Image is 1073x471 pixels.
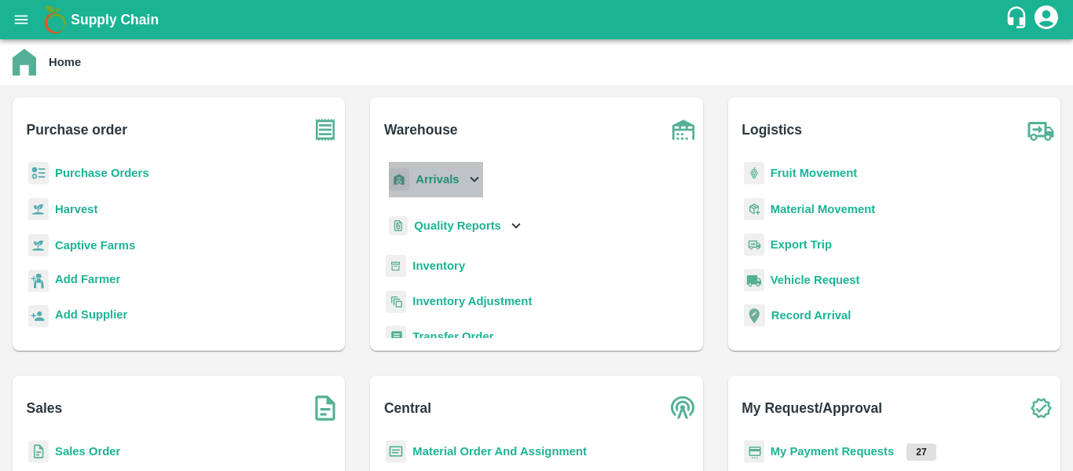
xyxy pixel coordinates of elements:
b: Logistics [742,119,802,141]
div: account of current user [1032,3,1060,36]
img: truck [1021,110,1060,149]
img: warehouse [664,110,703,149]
a: Sales Order [55,445,120,458]
b: Warehouse [384,119,458,141]
a: Transfer Order [412,330,493,343]
img: qualityReport [389,216,408,236]
img: farmer [28,270,49,293]
b: Supply Chain [71,12,159,28]
a: Material Movement [771,203,876,215]
b: Purchase order [27,119,127,141]
img: whArrival [389,168,409,191]
img: fruit [744,162,764,185]
a: Supply Chain [71,9,1005,31]
div: customer-support [1005,6,1032,34]
img: supplier [28,305,49,328]
img: harvest [28,197,49,221]
a: Inventory [412,259,465,272]
img: payment [744,440,764,463]
img: check [1021,388,1060,428]
img: home [13,49,36,75]
a: Export Trip [771,238,832,251]
button: open drawer [3,2,39,38]
a: Vehicle Request [771,274,860,286]
b: My Request/Approval [742,397,882,419]
img: reciept [28,162,49,185]
a: Harvest [55,203,97,215]
b: Central [384,397,431,419]
b: Add Supplier [55,308,127,321]
a: Add Farmer [55,270,120,292]
img: purchase [306,110,345,149]
img: delivery [744,234,764,256]
img: vehicle [744,269,764,292]
img: material [744,197,764,221]
img: inventory [386,290,406,313]
a: My Payment Requests [771,445,895,458]
b: Sales [27,397,63,419]
a: Add Supplier [55,306,127,327]
img: sales [28,440,49,463]
img: central [664,388,703,428]
p: 27 [906,443,936,461]
a: Material Order And Assignment [412,445,587,458]
a: Inventory Adjustment [412,295,532,307]
a: Record Arrival [771,309,851,322]
img: soSales [306,388,345,428]
b: Add Farmer [55,273,120,285]
b: Quality Reports [414,219,501,232]
img: centralMaterial [386,440,406,463]
a: Fruit Movement [771,167,858,179]
img: harvest [28,234,49,257]
a: Captive Farms [55,239,135,252]
div: Quality Reports [386,210,525,242]
b: Home [49,56,81,68]
img: whInventory [386,255,406,278]
b: Arrivals [416,173,459,186]
img: logo [39,4,71,35]
img: whTransfer [386,326,406,348]
a: Purchase Orders [55,167,149,179]
div: Arrivals [386,162,483,197]
img: recordArrival [744,304,765,326]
